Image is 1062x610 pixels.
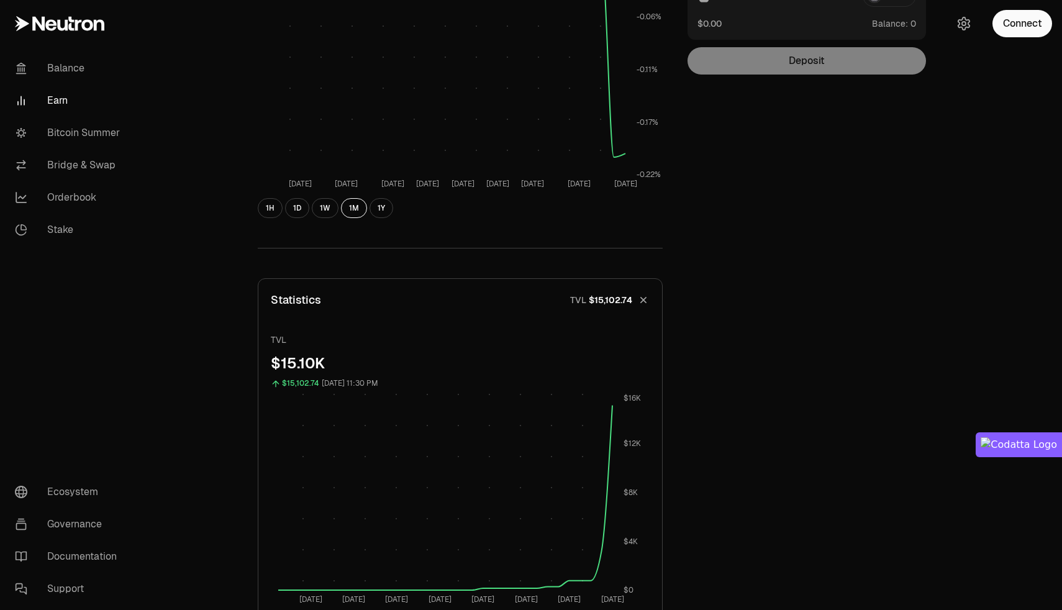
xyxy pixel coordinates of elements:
p: TVL [570,294,586,306]
div: [DATE] 11:30 PM [322,376,378,391]
button: 1M [341,198,367,218]
tspan: [DATE] [381,179,404,189]
tspan: $12K [624,439,641,448]
a: Bitcoin Summer [5,117,134,149]
a: Balance [5,52,134,84]
button: 1W [312,198,338,218]
tspan: $4K [624,537,638,547]
a: Bridge & Swap [5,149,134,181]
tspan: [DATE] [385,594,408,604]
div: $15,102.74 [282,376,319,391]
a: Support [5,573,134,605]
tspan: [DATE] [558,594,581,604]
tspan: [DATE] [289,179,312,189]
tspan: $16K [624,393,641,403]
tspan: [DATE] [429,594,452,604]
button: Connect [992,10,1052,37]
p: TVL [271,334,650,346]
tspan: [DATE] [521,179,544,189]
button: 1Y [370,198,393,218]
tspan: $0 [624,585,633,595]
tspan: [DATE] [568,179,591,189]
p: Statistics [271,291,321,309]
div: $15.10K [271,353,650,373]
a: Ecosystem [5,476,134,508]
tspan: -0.11% [637,65,658,75]
span: $15,102.74 [589,294,632,306]
a: Documentation [5,540,134,573]
tspan: [DATE] [471,594,494,604]
tspan: [DATE] [486,179,509,189]
a: Governance [5,508,134,540]
a: Stake [5,214,134,246]
tspan: $8K [624,488,638,498]
tspan: [DATE] [614,179,637,189]
button: 1H [258,198,283,218]
tspan: [DATE] [452,179,474,189]
tspan: -0.06% [637,12,661,22]
tspan: [DATE] [342,594,365,604]
tspan: [DATE] [335,179,358,189]
a: Earn [5,84,134,117]
a: Orderbook [5,181,134,214]
button: $0.00 [697,17,722,30]
span: Balance: [872,17,908,30]
tspan: [DATE] [299,594,322,604]
tspan: -0.17% [637,117,658,127]
tspan: [DATE] [515,594,538,604]
tspan: [DATE] [416,179,439,189]
tspan: [DATE] [601,594,624,604]
button: StatisticsTVL$15,102.74 [258,279,662,321]
tspan: -0.22% [637,170,661,180]
button: 1D [285,198,309,218]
